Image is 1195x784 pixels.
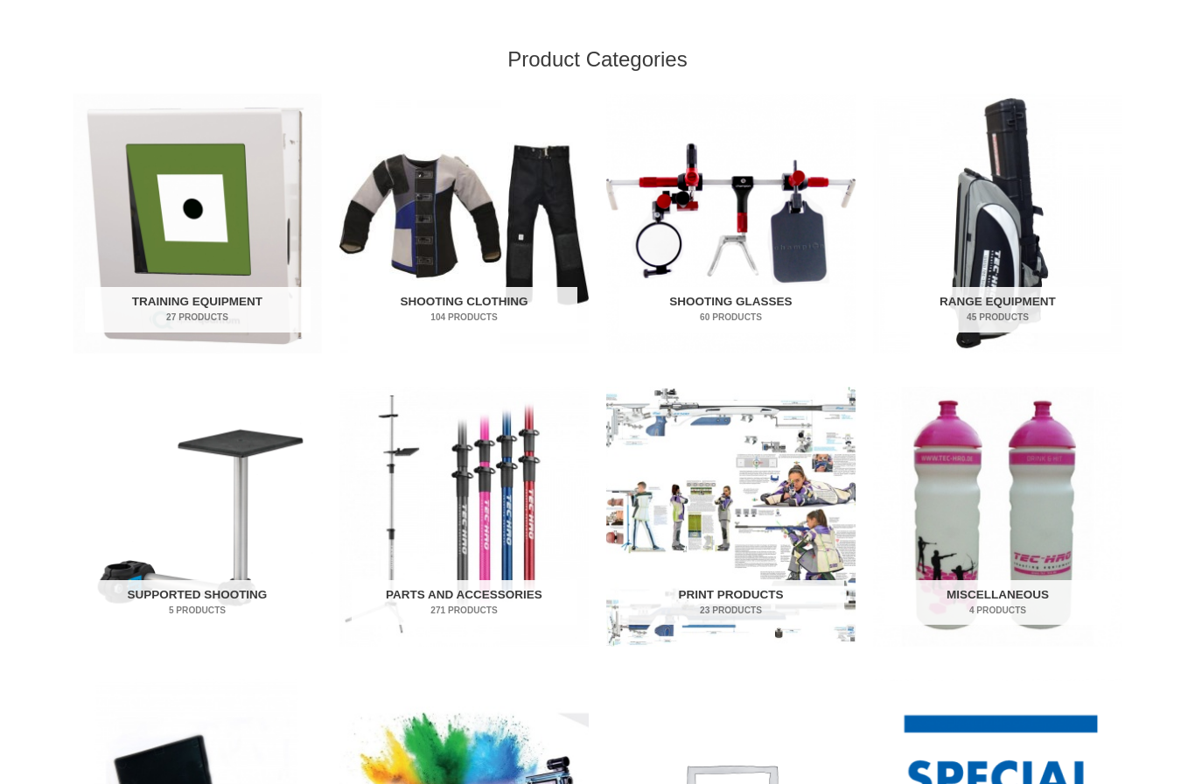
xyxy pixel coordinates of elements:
[885,580,1111,626] h2: Miscellaneous
[339,387,589,647] a: Visit product category Parts and Accessories
[873,94,1122,353] img: Range Equipment
[606,387,856,647] img: Print Products
[73,94,322,353] a: Visit product category Training Equipment
[606,94,856,353] a: Visit product category Shooting Glasses
[73,387,322,647] img: Supported Shooting
[352,311,577,324] mark: 104 Products
[73,94,322,353] img: Training Equipment
[339,94,589,353] img: Shooting Clothing
[352,580,577,626] h2: Parts and Accessories
[606,387,856,647] a: Visit product category Print Products
[352,604,577,617] mark: 271 Products
[85,311,311,324] mark: 27 Products
[618,311,844,324] mark: 60 Products
[73,387,322,647] a: Visit product category Supported Shooting
[339,387,589,647] img: Parts and Accessories
[873,94,1122,353] a: Visit product category Range Equipment
[85,580,311,626] h2: Supported Shooting
[885,604,1111,617] mark: 4 Products
[352,287,577,332] h2: Shooting Clothing
[885,287,1111,332] h2: Range Equipment
[339,94,589,353] a: Visit product category Shooting Clothing
[73,45,1122,73] h2: Product Categories
[885,311,1111,324] mark: 45 Products
[606,94,856,353] img: Shooting Glasses
[618,287,844,332] h2: Shooting Glasses
[85,287,311,332] h2: Training Equipment
[618,604,844,617] mark: 23 Products
[873,387,1122,647] a: Visit product category Miscellaneous
[873,387,1122,647] img: Miscellaneous
[85,604,311,617] mark: 5 Products
[618,580,844,626] h2: Print Products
